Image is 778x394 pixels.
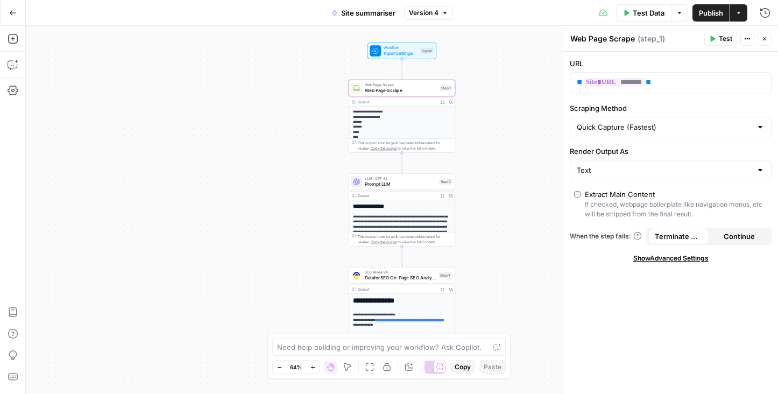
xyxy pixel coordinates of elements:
[421,48,434,54] div: Inputs
[479,360,506,374] button: Paste
[365,87,437,94] span: Web Page Scrape
[455,362,471,372] span: Copy
[358,234,452,244] div: This output is too large & has been abbreviated for review. to view the full content.
[574,191,581,198] input: Extract Main ContentIf checked, webpage boilerplate like navigation menus, etc will be stripped f...
[365,82,437,88] span: Web Page Scrape
[450,360,475,374] button: Copy
[570,103,772,114] label: Scraping Method
[699,8,723,18] span: Publish
[365,275,436,282] span: DataforSEO On-Page SEO Analysis
[724,231,755,242] span: Continue
[290,363,302,371] span: 64%
[570,58,772,69] label: URL
[692,4,730,22] button: Publish
[585,200,767,219] div: If checked, webpage boilerplate like navigation menus, etc will be stripped from the final result.
[365,176,436,181] span: LLM · GPT-4.1
[401,59,403,79] g: Edge from start to step_1
[439,179,452,185] div: Step 2
[358,287,436,292] div: Output
[577,165,752,175] input: Text
[353,272,360,279] img: y3iv96nwgxbwrvt76z37ug4ox9nv
[484,362,501,372] span: Paste
[719,34,732,44] span: Test
[633,8,664,18] span: Test Data
[655,231,703,242] span: Terminate Workflow
[384,50,418,57] span: Input Settings
[585,189,655,200] div: Extract Main Content
[570,231,642,241] a: When the step fails:
[358,140,452,151] div: This output is too large & has been abbreviated for review. to view the full content.
[365,270,436,275] span: SEO Research
[349,43,455,59] div: WorkflowInput SettingsInputs
[371,240,397,244] span: Copy the output
[409,8,438,18] span: Version 4
[438,272,452,279] div: Step 4
[570,33,635,44] textarea: Web Page Scrape
[704,32,737,46] button: Test
[371,146,397,151] span: Copy the output
[577,122,752,132] input: Quick Capture (Fastest)
[633,254,709,263] span: Show Advanced Settings
[325,4,402,22] button: Site summariser
[401,153,403,173] g: Edge from step_1 to step_2
[570,146,772,157] label: Render Output As
[638,33,665,44] span: ( step_1 )
[358,100,436,105] div: Output
[358,193,436,199] div: Output
[384,45,418,51] span: Workflow
[440,85,452,92] div: Step 1
[616,4,671,22] button: Test Data
[365,181,436,188] span: Prompt LLM
[404,6,453,20] button: Version 4
[341,8,395,18] span: Site summariser
[709,228,770,245] button: Continue
[401,247,403,266] g: Edge from step_2 to step_4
